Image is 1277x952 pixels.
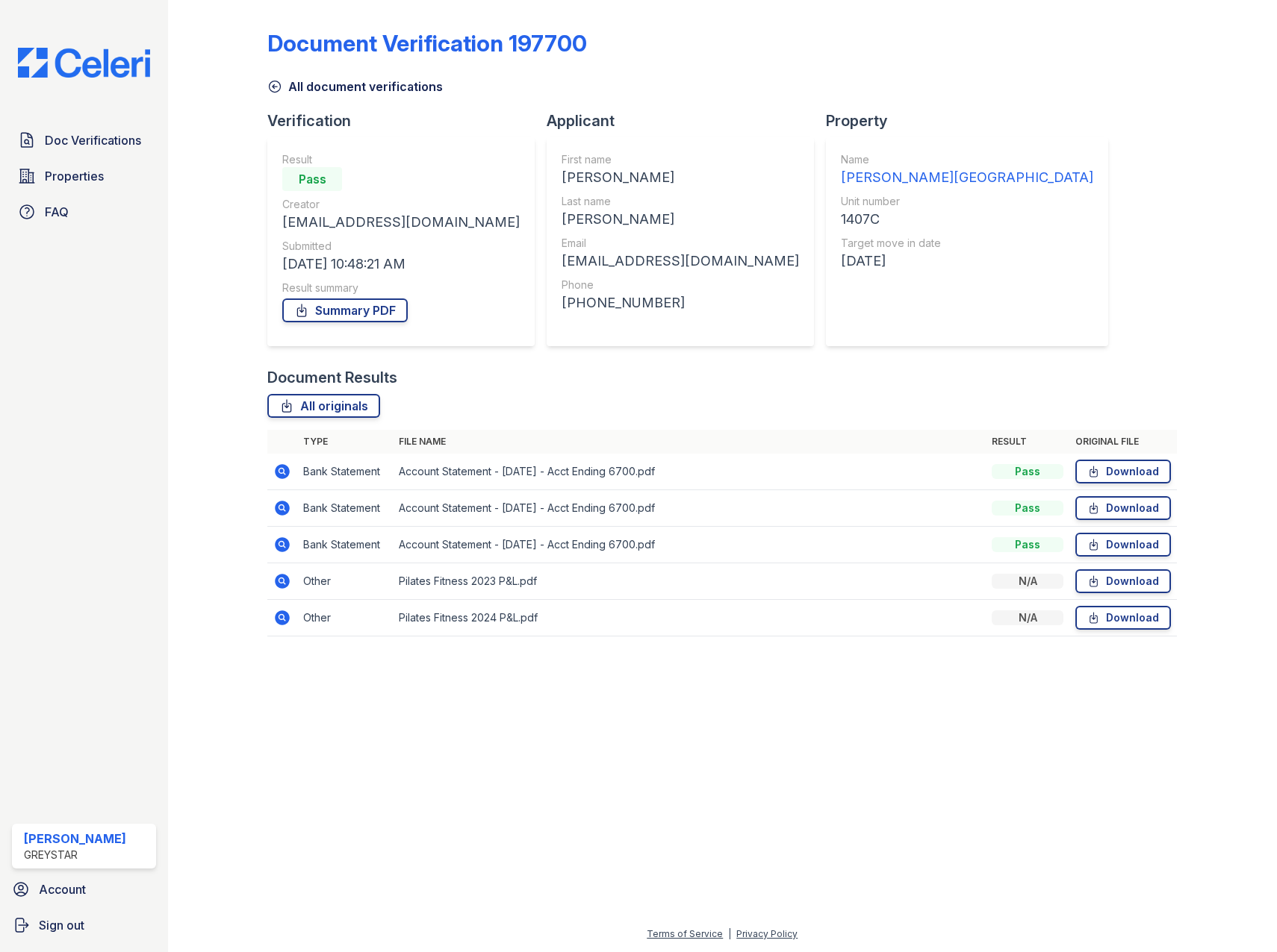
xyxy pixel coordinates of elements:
[6,48,162,78] img: CE_Logo_Blue-a8612792a0a2168367f1c8372b55b34899dd931a85d93a1a3d3e32e68fde9ad4.png
[992,501,1063,516] div: Pass
[393,527,986,563] td: Account Statement - [DATE] - Acct Ending 6700.pdf
[267,110,547,131] div: Verification
[267,367,397,388] div: Document Results
[45,203,69,221] span: FAQ
[1075,496,1171,520] a: Download
[841,251,1093,272] div: [DATE]
[282,152,520,167] div: Result
[562,292,799,313] div: [PHONE_NUMBER]
[12,197,156,227] a: FAQ
[841,194,1093,209] div: Unit number
[297,490,393,527] td: Bank Statement
[297,430,393,454] th: Type
[297,600,393,636] td: Other
[297,527,393,563] td: Bank Statement
[547,110,826,131] div: Applicant
[297,454,393,490] td: Bank Statement
[282,254,520,275] div: [DATE] 10:48:21 AM
[841,167,1093,188] div: [PERSON_NAME][GEOGRAPHIC_DATA]
[393,454,986,490] td: Account Statement - [DATE] - Acct Ending 6700.pdf
[39,916,84,934] span: Sign out
[12,125,156,155] a: Doc Verifications
[393,600,986,636] td: Pilates Fitness 2024 P&L.pdf
[393,490,986,527] td: Account Statement - [DATE] - Acct Ending 6700.pdf
[1075,460,1171,483] a: Download
[282,167,342,191] div: Pass
[986,430,1069,454] th: Result
[267,30,587,57] div: Document Verification 197700
[24,848,126,862] div: Greystar
[562,167,799,188] div: [PERSON_NAME]
[12,161,156,191] a: Properties
[841,152,1093,167] div: Name
[647,928,723,939] a: Terms of Service
[841,236,1093,251] div: Target move in date
[1069,430,1177,454] th: Original file
[562,152,799,167] div: First name
[992,610,1063,625] div: N/A
[393,563,986,600] td: Pilates Fitness 2023 P&L.pdf
[6,874,162,904] a: Account
[45,131,141,149] span: Doc Verifications
[841,209,1093,230] div: 1407C
[45,167,104,185] span: Properties
[562,251,799,272] div: [EMAIL_ADDRESS][DOMAIN_NAME]
[1075,533,1171,557] a: Download
[6,910,162,940] a: Sign out
[562,236,799,251] div: Email
[992,537,1063,552] div: Pass
[841,152,1093,188] a: Name [PERSON_NAME][GEOGRAPHIC_DATA]
[992,464,1063,479] div: Pass
[282,212,520,233] div: [EMAIL_ADDRESS][DOMAIN_NAME]
[393,430,986,454] th: File name
[826,110,1120,131] div: Property
[24,830,126,848] div: [PERSON_NAME]
[1075,569,1171,593] a: Download
[282,239,520,254] div: Submitted
[297,563,393,600] td: Other
[562,278,799,292] div: Phone
[282,281,520,295] div: Result summary
[562,194,799,209] div: Last name
[992,574,1063,589] div: N/A
[1075,606,1171,630] a: Download
[267,78,443,95] a: All document verifications
[282,197,520,212] div: Creator
[282,298,408,322] a: Summary PDF
[39,880,86,898] span: Account
[267,394,380,418] a: All originals
[562,209,799,230] div: [PERSON_NAME]
[736,928,798,939] a: Privacy Policy
[728,928,731,939] div: |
